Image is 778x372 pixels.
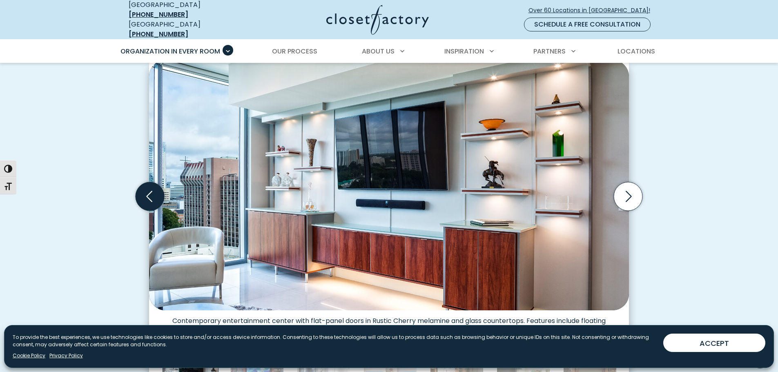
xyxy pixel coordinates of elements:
a: Schedule a Free Consultation [524,18,651,31]
p: To provide the best experiences, we use technologies like cookies to store and/or access device i... [13,334,657,348]
a: Over 60 Locations in [GEOGRAPHIC_DATA]! [528,3,657,18]
span: Organization in Every Room [120,47,220,56]
img: Sleek entertainment center with floating shelves with underlighting [149,60,629,310]
a: Cookie Policy [13,352,45,359]
figcaption: Contemporary entertainment center with flat-panel doors in Rustic Cherry melamine and glass count... [149,310,629,333]
span: Partners [533,47,566,56]
span: About Us [362,47,395,56]
a: [PHONE_NUMBER] [129,29,188,39]
span: Locations [617,47,655,56]
button: Next slide [611,179,646,214]
span: Our Process [272,47,317,56]
img: Closet Factory Logo [326,5,429,35]
button: Previous slide [132,179,167,214]
span: Inspiration [444,47,484,56]
nav: Primary Menu [115,40,664,63]
span: Over 60 Locations in [GEOGRAPHIC_DATA]! [528,6,657,15]
button: ACCEPT [663,334,765,352]
a: Privacy Policy [49,352,83,359]
div: [GEOGRAPHIC_DATA] [129,20,247,39]
a: [PHONE_NUMBER] [129,10,188,19]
